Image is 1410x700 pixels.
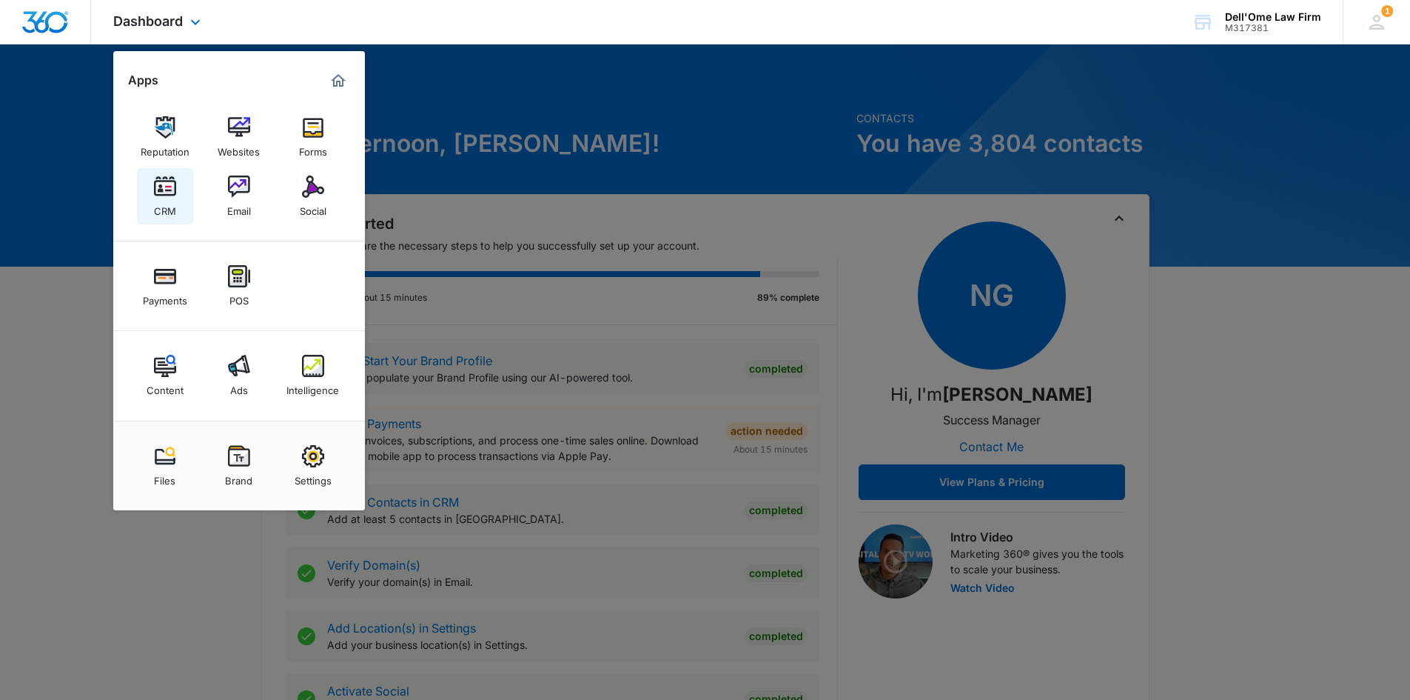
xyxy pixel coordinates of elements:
[299,139,327,158] div: Forms
[1225,23,1321,33] div: account id
[211,258,267,314] a: POS
[137,109,193,165] a: Reputation
[154,198,176,217] div: CRM
[113,13,183,29] span: Dashboard
[285,438,341,494] a: Settings
[211,438,267,494] a: Brand
[128,73,158,87] h2: Apps
[141,139,189,158] div: Reputation
[229,287,249,307] div: POS
[218,139,260,158] div: Websites
[143,287,187,307] div: Payments
[147,377,184,396] div: Content
[285,109,341,165] a: Forms
[1381,5,1393,17] div: notifications count
[326,69,350,93] a: Marketing 360® Dashboard
[295,467,332,487] div: Settings
[137,168,193,224] a: CRM
[211,109,267,165] a: Websites
[285,168,341,224] a: Social
[211,347,267,404] a: Ads
[286,377,339,396] div: Intelligence
[137,438,193,494] a: Files
[211,168,267,224] a: Email
[225,467,252,487] div: Brand
[154,467,175,487] div: Files
[1225,11,1321,23] div: account name
[230,377,248,396] div: Ads
[227,198,251,217] div: Email
[137,258,193,314] a: Payments
[1381,5,1393,17] span: 1
[285,347,341,404] a: Intelligence
[300,198,326,217] div: Social
[137,347,193,404] a: Content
